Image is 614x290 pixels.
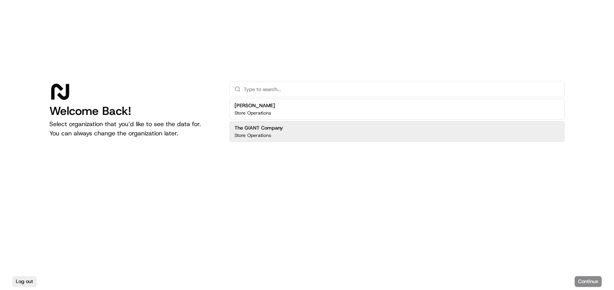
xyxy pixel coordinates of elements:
[12,276,37,287] button: Log out
[49,104,217,118] h1: Welcome Back!
[234,125,283,132] h2: The GIANT Company
[244,81,560,97] input: Type to search...
[229,97,565,143] div: Suggestions
[49,120,217,138] p: Select organization that you’d like to see the data for. You can always change the organization l...
[234,132,271,138] p: Store Operations
[234,110,271,116] p: Store Operations
[234,102,275,109] h2: [PERSON_NAME]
